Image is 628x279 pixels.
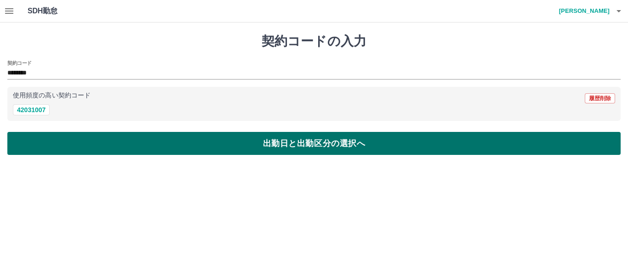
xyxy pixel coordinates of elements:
h2: 契約コード [7,59,32,67]
button: 出勤日と出勤区分の選択へ [7,132,621,155]
button: 42031007 [13,104,50,115]
p: 使用頻度の高い契約コード [13,92,91,99]
button: 履歴削除 [585,93,615,103]
h1: 契約コードの入力 [7,34,621,49]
